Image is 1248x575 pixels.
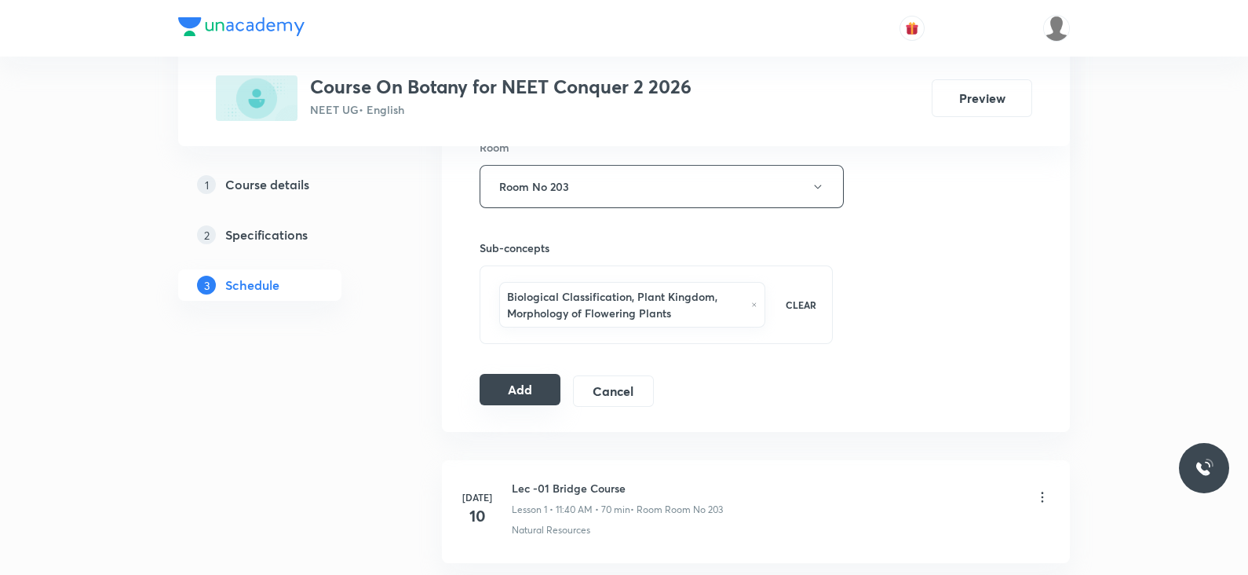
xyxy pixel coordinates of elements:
h5: Specifications [225,225,308,244]
img: avatar [905,21,919,35]
img: 6C2E7490-0418-4ED4-B620-272B94B2F245_plus.png [216,75,297,121]
button: avatar [900,16,925,41]
p: 1 [197,175,216,194]
h5: Schedule [225,276,279,295]
p: 2 [197,225,216,244]
a: 1Course details [178,169,392,200]
button: Cancel [573,375,654,407]
button: Preview [932,79,1032,117]
button: Room No 203 [480,165,844,208]
h4: 10 [462,504,493,528]
p: Lesson 1 • 11:40 AM • 70 min [512,503,630,517]
button: Add [480,374,560,405]
a: 2Specifications [178,219,392,251]
h6: Room [480,139,509,156]
img: ttu [1195,459,1213,478]
p: Natural Resources [512,523,590,537]
h3: Course On Botany for NEET Conquer 2 2026 [310,75,692,98]
h6: Sub-concepts [480,240,833,256]
p: 3 [197,276,216,295]
h6: Lec -01 Bridge Course [512,480,723,496]
img: Saniya Tarannum [1043,15,1070,42]
p: NEET UG • English [310,101,692,118]
p: • Room Room No 203 [630,503,723,517]
p: CLEAR [786,298,816,312]
h5: Course details [225,175,309,194]
h6: Biological Classification, Plant Kingdom, Morphology of Flowering Plants [507,288,743,321]
h6: [DATE] [462,490,493,504]
img: Company Logo [178,17,305,36]
a: Company Logo [178,17,305,40]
